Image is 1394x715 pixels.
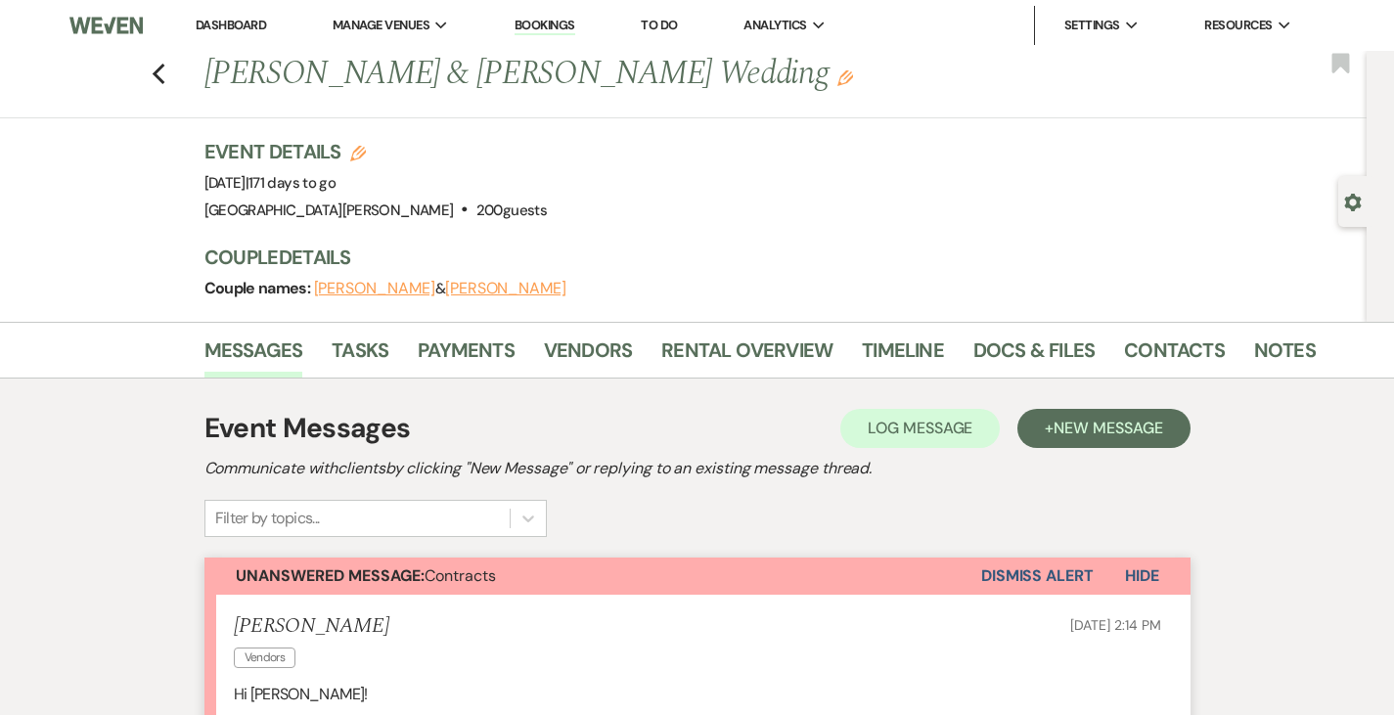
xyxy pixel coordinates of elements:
[204,408,411,449] h1: Event Messages
[418,335,515,378] a: Payments
[837,68,853,86] button: Edit
[236,565,425,586] strong: Unanswered Message:
[544,335,632,378] a: Vendors
[234,648,296,668] span: Vendors
[204,51,1081,98] h1: [PERSON_NAME] & [PERSON_NAME] Wedding
[333,16,429,35] span: Manage Venues
[981,558,1094,595] button: Dismiss Alert
[204,173,337,193] span: [DATE]
[204,335,303,378] a: Messages
[1070,616,1160,634] span: [DATE] 2:14 PM
[1054,418,1162,438] span: New Message
[862,335,944,378] a: Timeline
[246,173,336,193] span: |
[196,17,266,33] a: Dashboard
[248,173,336,193] span: 171 days to go
[234,682,1161,707] p: Hi [PERSON_NAME]!
[1254,335,1316,378] a: Notes
[1094,558,1191,595] button: Hide
[236,565,496,586] span: Contracts
[204,558,981,595] button: Unanswered Message:Contracts
[1125,565,1159,586] span: Hide
[1344,192,1362,210] button: Open lead details
[314,279,566,298] span: &
[204,244,1300,271] h3: Couple Details
[204,457,1191,480] h2: Communicate with clients by clicking "New Message" or replying to an existing message thread.
[332,335,388,378] a: Tasks
[204,278,314,298] span: Couple names:
[234,614,389,639] h5: [PERSON_NAME]
[204,201,454,220] span: [GEOGRAPHIC_DATA][PERSON_NAME]
[743,16,806,35] span: Analytics
[1017,409,1190,448] button: +New Message
[314,281,435,296] button: [PERSON_NAME]
[204,138,547,165] h3: Event Details
[515,17,575,35] a: Bookings
[1064,16,1120,35] span: Settings
[840,409,1000,448] button: Log Message
[661,335,832,378] a: Rental Overview
[69,5,143,46] img: Weven Logo
[973,335,1095,378] a: Docs & Files
[641,17,677,33] a: To Do
[1124,335,1225,378] a: Contacts
[476,201,547,220] span: 200 guests
[868,418,972,438] span: Log Message
[1204,16,1272,35] span: Resources
[215,507,320,530] div: Filter by topics...
[445,281,566,296] button: [PERSON_NAME]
